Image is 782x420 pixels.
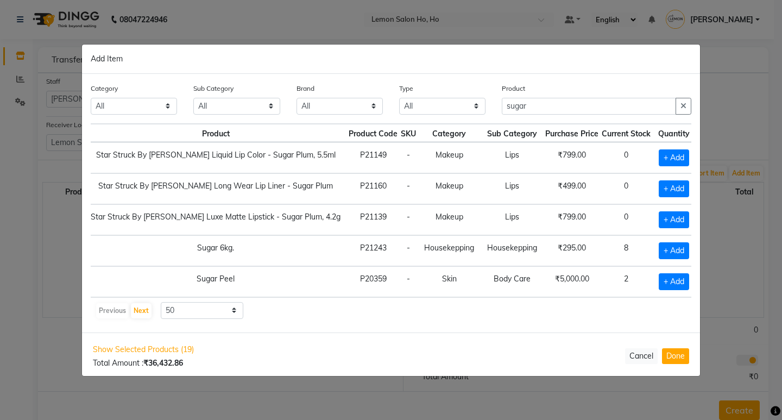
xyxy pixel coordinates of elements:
td: Star Struck By [PERSON_NAME] Liquid Lip Color - Sugar Plum, 5.5ml [84,142,347,173]
td: Makeup [418,204,481,235]
td: 8 [600,235,652,266]
label: Category [91,84,118,93]
td: ₹799.00 [544,204,600,235]
td: 0 [600,173,652,204]
td: P21160 [347,173,399,204]
label: Type [399,84,413,93]
td: Star Struck By [PERSON_NAME] Long Wear Lip Liner - Sugar Plum [84,173,347,204]
td: ₹799.00 [544,142,600,173]
td: Housekepping [481,235,544,266]
button: Cancel [625,348,658,364]
td: ₹499.00 [544,173,600,204]
th: Sub Category [481,124,544,142]
td: Sugar Peel [84,266,347,297]
td: Makeup [418,173,481,204]
td: Body Care [481,266,544,297]
td: 0 [600,142,652,173]
td: Lips [481,173,544,204]
span: + Add [659,211,689,228]
span: Total Amount : [93,358,183,368]
td: P20359 [347,266,399,297]
td: - [399,235,418,266]
td: ₹295.00 [544,235,600,266]
label: Brand [297,84,314,93]
div: Add Item [82,45,700,74]
td: - [399,173,418,204]
input: Search or Scan Product [502,98,676,115]
td: P21243 [347,235,399,266]
span: + Add [659,180,689,197]
button: Done [662,348,689,364]
button: Next [131,303,152,318]
th: Quantity [652,124,696,142]
b: ₹36,432.86 [143,358,183,368]
span: + Add [659,242,689,259]
td: ₹5,000.00 [544,266,600,297]
span: Purchase Price [545,129,598,139]
td: - [399,204,418,235]
span: Show Selected Products (19) [93,344,194,355]
td: Skin [418,266,481,297]
label: Product [502,84,525,93]
td: P21149 [347,142,399,173]
th: Product Code [347,124,399,142]
td: Sugar 6kg. [84,235,347,266]
td: - [399,266,418,297]
td: Makeup [418,142,481,173]
label: Sub Category [193,84,234,93]
td: 0 [600,204,652,235]
span: + Add [659,273,689,290]
td: Lips [481,142,544,173]
td: Housekepping [418,235,481,266]
td: P21139 [347,204,399,235]
th: Product [84,124,347,142]
td: - [399,142,418,173]
th: Current Stock [600,124,652,142]
span: + Add [659,149,689,166]
th: SKU [399,124,418,142]
td: Star Struck By [PERSON_NAME] Luxe Matte Lipstick - Sugar Plum, 4.2g [84,204,347,235]
td: Lips [481,204,544,235]
td: 2 [600,266,652,297]
th: Category [418,124,481,142]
